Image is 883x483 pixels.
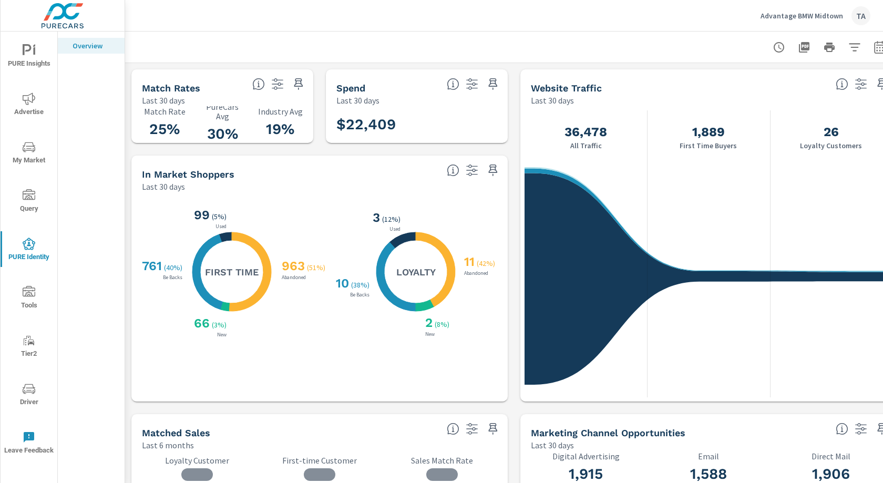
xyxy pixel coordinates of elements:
[1,32,57,467] div: nav menu
[396,266,436,278] h5: Loyalty
[485,420,501,437] span: Save this to your personalized report
[58,38,125,54] div: Overview
[351,280,372,290] p: ( 38% )
[761,11,843,20] p: Advantage BMW Midtown
[192,316,210,331] h3: 66
[212,320,229,330] p: ( 3% )
[447,78,459,90] span: Total PureCars DigAdSpend. Data sourced directly from the Ad Platforms. Non-Purecars DigAd client...
[4,334,54,360] span: Tier2
[844,37,865,58] button: Apply Filters
[142,455,252,466] p: Loyalty Customer
[142,169,234,180] h5: In Market Shoppers
[653,465,763,483] h3: 1,588
[140,259,162,273] h3: 761
[258,120,303,138] h3: 19%
[73,40,116,51] p: Overview
[485,76,501,93] span: Save this to your personalized report
[215,332,229,337] p: New
[423,315,433,330] h3: 2
[4,93,54,118] span: Advertise
[142,120,187,138] h3: 25%
[252,78,265,90] span: Match rate: % of Identifiable Traffic. Pure Identity avg: Avg match rate of all PURE Identity cus...
[142,180,185,193] p: Last 30 days
[192,208,210,222] h3: 99
[142,83,200,94] h5: Match Rates
[4,383,54,408] span: Driver
[531,94,574,107] p: Last 30 days
[387,455,497,466] p: Sales Match Rate
[371,210,380,225] h3: 3
[4,141,54,167] span: My Market
[334,276,349,291] h3: 10
[142,427,210,438] h5: Matched Sales
[258,107,303,116] p: Industry Avg
[164,263,184,272] p: ( 40% )
[836,423,848,435] span: Matched shoppers that can be exported to each channel type. This is targetable traffic.
[348,292,372,297] p: Be Backs
[4,44,54,70] span: PURE Insights
[531,427,685,438] h5: Marketing Channel Opportunities
[142,439,194,451] p: Last 6 months
[387,227,403,232] p: Used
[4,431,54,457] span: Leave Feedback
[531,451,641,461] p: Digital Advertising
[851,6,870,25] div: TA
[142,94,185,107] p: Last 30 days
[819,37,840,58] button: Print Report
[531,439,574,451] p: Last 30 days
[447,164,459,177] span: Loyalty: Matched has purchased from the dealership before and has exhibited a preference through ...
[280,275,308,280] p: Abandoned
[213,224,229,229] p: Used
[336,83,365,94] h5: Spend
[161,275,184,280] p: Be Backs
[200,102,245,121] p: PureCars Avg
[264,455,374,466] p: First-time Customer
[836,78,848,90] span: All traffic is the data we start with. It’s unique personas over a 30-day period. We don’t consid...
[4,189,54,215] span: Query
[307,263,327,272] p: ( 51% )
[280,259,305,273] h3: 963
[531,465,641,483] h3: 1,915
[4,286,54,312] span: Tools
[382,214,403,224] p: ( 12% )
[435,320,451,329] p: ( 8% )
[142,107,187,116] p: Match Rate
[4,238,54,263] span: PURE Identity
[212,212,229,221] p: ( 5% )
[477,259,497,268] p: ( 42% )
[462,254,475,269] h3: 11
[423,332,437,337] p: New
[531,83,602,94] h5: Website Traffic
[205,266,259,278] h5: First Time
[462,271,490,276] p: Abandoned
[336,94,379,107] p: Last 30 days
[794,37,815,58] button: "Export Report to PDF"
[200,125,245,143] h3: 30%
[336,116,396,133] h3: $22,409
[653,451,763,461] p: Email
[447,423,459,435] span: Loyalty: Matches that have purchased from the dealership before and purchased within the timefram...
